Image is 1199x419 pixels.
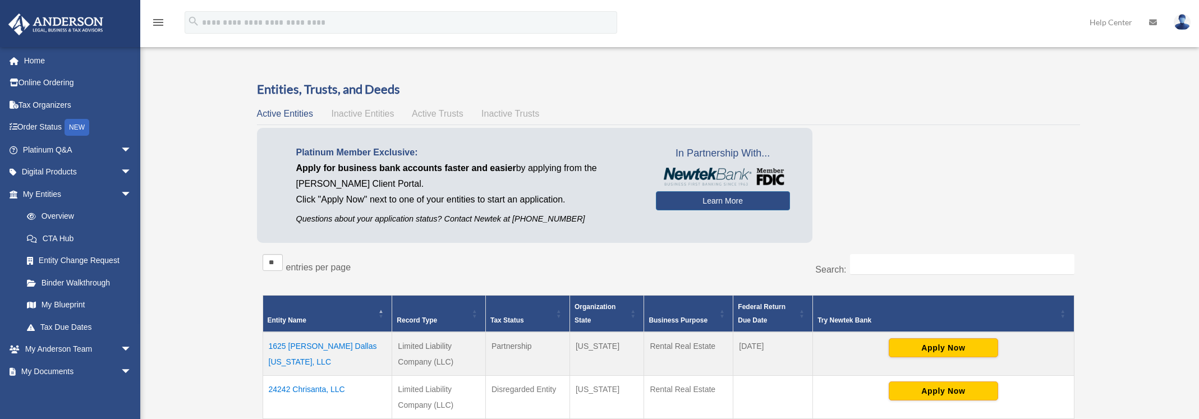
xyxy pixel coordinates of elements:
td: 1625 [PERSON_NAME] Dallas [US_STATE], LLC [263,332,392,376]
td: Rental Real Estate [644,332,733,376]
button: Apply Now [889,381,998,400]
a: Home [8,49,149,72]
a: Learn More [656,191,790,210]
i: search [187,15,200,27]
td: Limited Liability Company (LLC) [392,332,486,376]
a: Overview [16,205,137,228]
p: Questions about your application status? Contact Newtek at [PHONE_NUMBER] [296,212,639,226]
span: Inactive Trusts [481,109,539,118]
th: Organization State: Activate to sort [569,296,644,333]
a: Entity Change Request [16,250,143,272]
a: My Documentsarrow_drop_down [8,360,149,383]
img: Anderson Advisors Platinum Portal [5,13,107,35]
p: Click "Apply Now" next to one of your entities to start an application. [296,192,639,208]
td: [US_STATE] [569,376,644,419]
div: NEW [65,119,89,136]
label: entries per page [286,263,351,272]
a: menu [151,20,165,29]
span: Active Trusts [412,109,463,118]
a: My Blueprint [16,294,143,316]
a: Binder Walkthrough [16,271,143,294]
span: Federal Return Due Date [738,303,785,324]
p: by applying from the [PERSON_NAME] Client Portal. [296,160,639,192]
span: Business Purpose [649,316,708,324]
a: My Entitiesarrow_drop_down [8,183,143,205]
td: Disregarded Entity [485,376,569,419]
span: Organization State [575,303,615,324]
th: Business Purpose: Activate to sort [644,296,733,333]
a: CTA Hub [16,227,143,250]
span: Entity Name [268,316,306,324]
div: Try Newtek Bank [817,314,1056,327]
img: User Pic [1174,14,1191,30]
td: Rental Real Estate [644,376,733,419]
a: Tax Due Dates [16,316,143,338]
td: Limited Liability Company (LLC) [392,376,486,419]
span: Inactive Entities [331,109,394,118]
td: [DATE] [733,332,813,376]
p: Platinum Member Exclusive: [296,145,639,160]
span: Tax Status [490,316,524,324]
span: Record Type [397,316,437,324]
th: Record Type: Activate to sort [392,296,486,333]
a: Tax Organizers [8,94,149,116]
button: Apply Now [889,338,998,357]
td: Partnership [485,332,569,376]
span: arrow_drop_down [121,139,143,162]
span: Apply for business bank accounts faster and easier [296,163,516,173]
label: Search: [815,265,846,274]
span: arrow_drop_down [121,183,143,206]
th: Tax Status: Activate to sort [485,296,569,333]
span: In Partnership With... [656,145,790,163]
a: Order StatusNEW [8,116,149,139]
a: Online Ordering [8,72,149,94]
img: NewtekBankLogoSM.png [661,168,784,186]
th: Entity Name: Activate to invert sorting [263,296,392,333]
i: menu [151,16,165,29]
a: Platinum Q&Aarrow_drop_down [8,139,149,161]
th: Federal Return Due Date: Activate to sort [733,296,813,333]
span: arrow_drop_down [121,360,143,383]
td: [US_STATE] [569,332,644,376]
span: arrow_drop_down [121,161,143,184]
span: arrow_drop_down [121,338,143,361]
td: 24242 Chrisanta, LLC [263,376,392,419]
th: Try Newtek Bank : Activate to sort [813,296,1074,333]
span: Active Entities [257,109,313,118]
a: Digital Productsarrow_drop_down [8,161,149,183]
h3: Entities, Trusts, and Deeds [257,81,1080,98]
a: My Anderson Teamarrow_drop_down [8,338,149,361]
